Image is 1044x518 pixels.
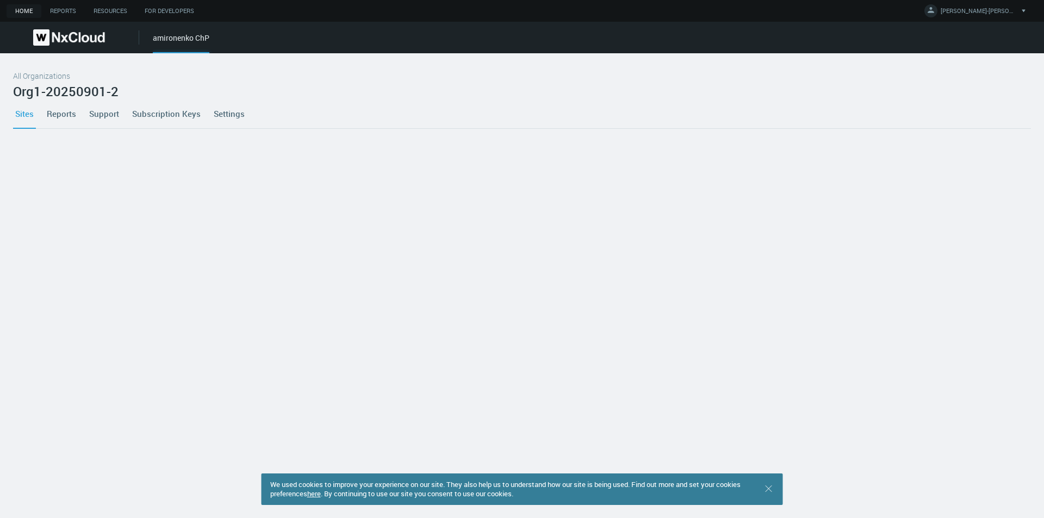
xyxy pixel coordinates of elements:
[85,4,136,18] a: Resources
[41,4,85,18] a: Reports
[45,99,78,128] a: Reports
[87,99,121,128] a: Support
[13,70,70,82] a: All Organizations
[153,32,209,53] div: amironenko ChP
[136,4,203,18] a: For Developers
[7,4,41,18] a: Home
[270,479,741,498] span: We used cookies to improve your experience on our site. They also help us to understand how our s...
[13,84,1031,99] h2: Org1-20250901-2
[941,7,1017,19] span: [PERSON_NAME]-[PERSON_NAME]
[212,99,247,128] a: Settings
[130,99,203,128] a: Subscription Keys
[307,489,321,498] a: here
[13,99,36,128] a: Sites
[321,489,513,498] span: . By continuing to use our site you consent to use our cookies.
[33,29,105,46] img: Nx Cloud logo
